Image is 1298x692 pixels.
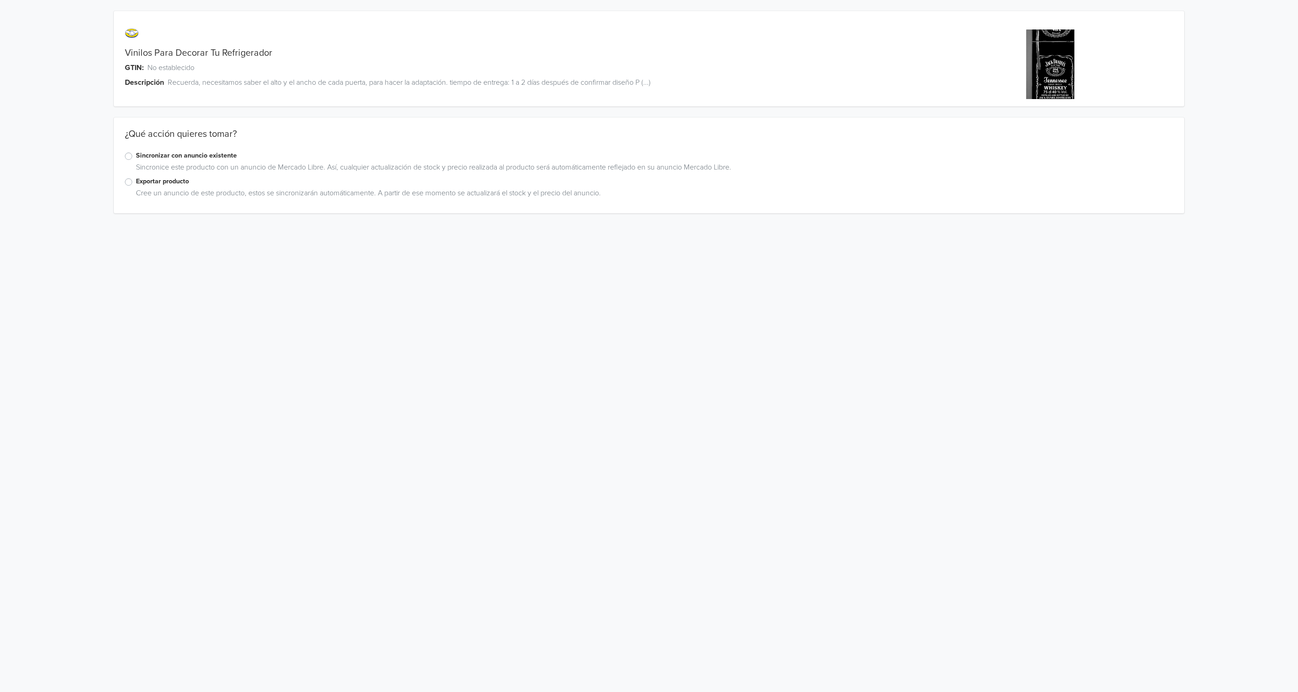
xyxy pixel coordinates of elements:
label: Exportar producto [136,176,1173,187]
span: GTIN: [125,62,144,73]
img: product_image [1016,29,1085,99]
div: Sincronice este producto con un anuncio de Mercado Libre. Así, cualquier actualización de stock y... [132,162,1173,176]
a: Vinilos Para Decorar Tu Refrigerador [125,47,272,59]
div: ¿Qué acción quieres tomar? [114,129,1184,151]
span: Recuerda, necesitamos saber el alto y el ancho de cada puerta, para hacer la adaptación. tiempo d... [168,77,651,88]
span: No establecido [147,62,194,73]
label: Sincronizar con anuncio existente [136,151,1173,161]
span: Descripción [125,77,164,88]
div: Cree un anuncio de este producto, estos se sincronizarán automáticamente. A partir de ese momento... [132,188,1173,202]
